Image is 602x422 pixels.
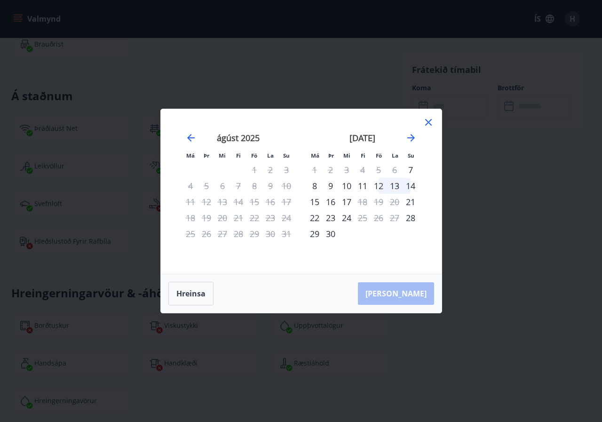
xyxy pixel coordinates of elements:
[339,178,355,194] td: Choose miðvikudagur, 10. september 2025 as your check-in date. It’s available.
[236,152,241,159] small: Fi
[182,210,198,226] td: Not available. mánudagur, 18. ágúst 2025
[198,210,214,226] td: Not available. þriðjudagur, 19. ágúst 2025
[323,226,339,242] td: Choose þriðjudagur, 30. september 2025 as your check-in date. It’s available.
[323,194,339,210] td: Choose þriðjudagur, 16. september 2025 as your check-in date. It’s available.
[182,226,198,242] td: Not available. mánudagur, 25. ágúst 2025
[323,194,339,210] div: 16
[355,194,371,210] td: Not available. fimmtudagur, 18. september 2025
[307,178,323,194] td: Choose mánudagur, 8. september 2025 as your check-in date. It’s available.
[198,194,214,210] td: Not available. þriðjudagur, 12. ágúst 2025
[172,120,430,263] div: Calendar
[230,226,246,242] td: Not available. fimmtudagur, 28. ágúst 2025
[355,162,371,178] td: Not available. fimmtudagur, 4. september 2025
[355,194,371,210] div: Aðeins útritun í boði
[387,178,403,194] div: 13
[403,194,419,210] div: Aðeins innritun í boði
[339,194,355,210] div: 17
[307,178,323,194] div: 8
[323,162,339,178] td: Not available. þriðjudagur, 2. september 2025
[323,210,339,226] div: 23
[405,132,417,143] div: Move forward to switch to the next month.
[323,210,339,226] td: Choose þriðjudagur, 23. september 2025 as your check-in date. It’s available.
[323,178,339,194] td: Choose þriðjudagur, 9. september 2025 as your check-in date. It’s available.
[339,194,355,210] td: Choose miðvikudagur, 17. september 2025 as your check-in date. It’s available.
[186,152,195,159] small: Má
[307,194,323,210] div: 15
[403,162,419,178] div: Aðeins innritun í boði
[392,152,398,159] small: La
[168,282,214,305] button: Hreinsa
[339,210,355,226] td: Choose miðvikudagur, 24. september 2025 as your check-in date. It’s available.
[278,226,294,242] td: Not available. sunnudagur, 31. ágúst 2025
[182,178,198,194] td: Not available. mánudagur, 4. ágúst 2025
[278,210,294,226] td: Not available. sunnudagur, 24. ágúst 2025
[246,210,262,226] td: Not available. föstudagur, 22. ágúst 2025
[307,194,323,210] td: Choose mánudagur, 15. september 2025 as your check-in date. It’s available.
[307,226,323,242] td: Choose mánudagur, 29. september 2025 as your check-in date. It’s available.
[230,194,246,210] td: Not available. fimmtudagur, 14. ágúst 2025
[355,210,371,226] td: Not available. fimmtudagur, 25. september 2025
[262,194,278,210] td: Not available. laugardagur, 16. ágúst 2025
[182,194,198,210] td: Not available. mánudagur, 11. ágúst 2025
[403,210,419,226] div: Aðeins innritun í boði
[355,178,371,194] td: Choose fimmtudagur, 11. september 2025 as your check-in date. It’s available.
[323,226,339,242] div: 30
[355,178,371,194] div: 11
[361,152,365,159] small: Fi
[403,194,419,210] td: Choose sunnudagur, 21. september 2025 as your check-in date. It’s available.
[387,194,403,210] td: Not available. laugardagur, 20. september 2025
[262,162,278,178] td: Not available. laugardagur, 2. ágúst 2025
[408,152,414,159] small: Su
[217,132,260,143] strong: ágúst 2025
[198,226,214,242] td: Not available. þriðjudagur, 26. ágúst 2025
[262,178,278,194] td: Not available. laugardagur, 9. ágúst 2025
[323,178,339,194] div: 9
[307,210,323,226] td: Choose mánudagur, 22. september 2025 as your check-in date. It’s available.
[251,152,257,159] small: Fö
[246,226,262,242] td: Not available. föstudagur, 29. ágúst 2025
[278,178,294,194] td: Not available. sunnudagur, 10. ágúst 2025
[403,210,419,226] td: Choose sunnudagur, 28. september 2025 as your check-in date. It’s available.
[185,132,197,143] div: Move backward to switch to the previous month.
[339,162,355,178] td: Not available. miðvikudagur, 3. september 2025
[307,210,323,226] div: 22
[403,178,419,194] div: 14
[246,194,262,210] td: Not available. föstudagur, 15. ágúst 2025
[262,210,278,226] td: Not available. laugardagur, 23. ágúst 2025
[262,226,278,242] td: Not available. laugardagur, 30. ágúst 2025
[371,178,387,194] div: 12
[198,178,214,194] td: Not available. þriðjudagur, 5. ágúst 2025
[267,152,274,159] small: La
[214,194,230,210] td: Not available. miðvikudagur, 13. ágúst 2025
[339,210,355,226] div: 24
[246,178,262,194] td: Not available. föstudagur, 8. ágúst 2025
[371,178,387,194] td: Choose föstudagur, 12. september 2025 as your check-in date. It’s available.
[246,162,262,178] td: Not available. föstudagur, 1. ágúst 2025
[339,178,355,194] div: 10
[355,210,371,226] div: Aðeins útritun í boði
[278,194,294,210] td: Not available. sunnudagur, 17. ágúst 2025
[214,178,230,194] td: Not available. miðvikudagur, 6. ágúst 2025
[219,152,226,159] small: Mi
[230,178,246,194] td: Not available. fimmtudagur, 7. ágúst 2025
[328,152,334,159] small: Þr
[214,226,230,242] td: Not available. miðvikudagur, 27. ágúst 2025
[307,226,323,242] div: 29
[387,210,403,226] td: Not available. laugardagur, 27. september 2025
[283,152,290,159] small: Su
[403,178,419,194] td: Choose sunnudagur, 14. september 2025 as your check-in date. It’s available.
[307,162,323,178] td: Not available. mánudagur, 1. september 2025
[278,162,294,178] td: Not available. sunnudagur, 3. ágúst 2025
[230,210,246,226] td: Not available. fimmtudagur, 21. ágúst 2025
[403,162,419,178] td: Choose sunnudagur, 7. september 2025 as your check-in date. It’s available.
[214,210,230,226] td: Not available. miðvikudagur, 20. ágúst 2025
[376,152,382,159] small: Fö
[387,178,403,194] td: Choose laugardagur, 13. september 2025 as your check-in date. It’s available.
[311,152,319,159] small: Má
[371,210,387,226] td: Not available. föstudagur, 26. september 2025
[349,132,375,143] strong: [DATE]
[204,152,209,159] small: Þr
[371,194,387,210] td: Not available. föstudagur, 19. september 2025
[343,152,350,159] small: Mi
[371,162,387,178] td: Not available. föstudagur, 5. september 2025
